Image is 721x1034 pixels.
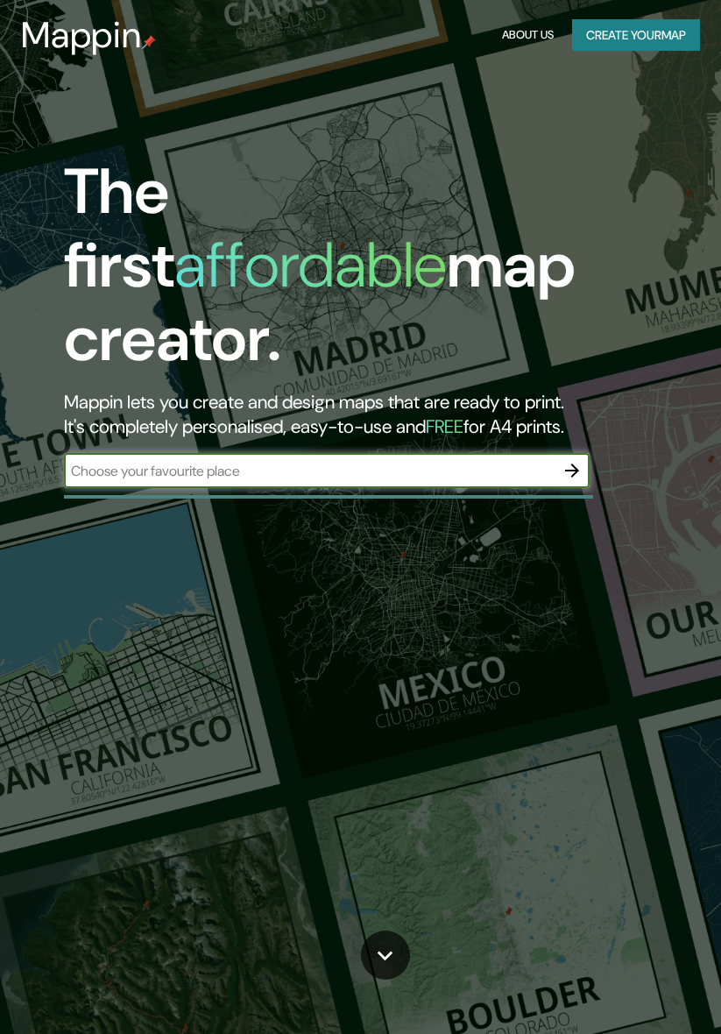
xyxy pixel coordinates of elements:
[64,155,640,390] h1: The first map creator.
[21,14,142,56] h3: Mappin
[64,390,640,439] h2: Mappin lets you create and design maps that are ready to print. It's completely personalised, eas...
[64,461,555,481] input: Choose your favourite place
[498,19,558,52] button: About Us
[142,35,156,49] img: mappin-pin
[174,224,447,306] h1: affordable
[572,19,700,52] button: Create yourmap
[426,414,463,439] h5: FREE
